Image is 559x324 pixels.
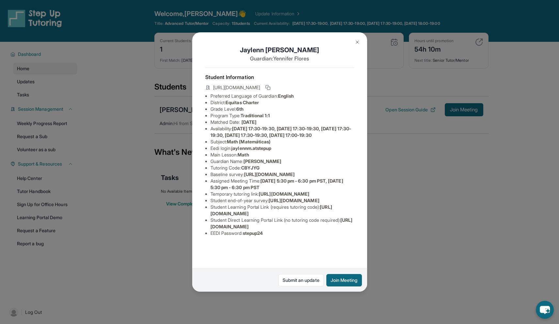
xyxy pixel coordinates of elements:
[264,84,272,91] button: Copy link
[278,274,324,286] a: Submit an update
[205,73,354,81] h4: Student Information
[210,171,354,178] li: Baseline survey :
[210,165,354,171] li: Tutoring Code :
[210,126,351,138] span: [DATE] 17:30-19:30, [DATE] 17:30-19:30, [DATE] 17:30-19:30, [DATE] 17:30-19:30, [DATE] 17:00-19:30
[244,171,295,177] span: [URL][DOMAIN_NAME]
[210,145,354,152] li: Eedi login :
[236,106,243,112] span: 6th
[210,204,354,217] li: Student Learning Portal Link (requires tutoring code) :
[355,40,360,45] img: Close Icon
[210,191,354,197] li: Temporary tutoring link :
[213,84,260,91] span: [URL][DOMAIN_NAME]
[210,158,354,165] li: Guardian Name :
[210,93,354,99] li: Preferred Language of Guardian:
[210,119,354,125] li: Matched Date:
[225,100,259,105] span: Equitas Charter
[326,274,362,286] button: Join Meeting
[269,198,319,203] span: [URL][DOMAIN_NAME]
[210,152,354,158] li: Main Lesson :
[205,55,354,62] p: Guardian: Yennifer Flores
[210,138,354,145] li: Subject :
[210,125,354,138] li: Availability:
[227,139,271,144] span: Math (Matemáticas)
[243,230,263,236] span: stepup24
[210,112,354,119] li: Program Type:
[241,119,256,125] span: [DATE]
[536,301,554,319] button: chat-button
[231,145,271,151] span: jaylennm.atstepup
[210,99,354,106] li: District:
[210,106,354,112] li: Grade Level:
[210,217,354,230] li: Student Direct Learning Portal Link (no tutoring code required) :
[241,165,259,170] span: CBYJYG
[278,93,294,99] span: English
[243,158,282,164] span: [PERSON_NAME]
[238,152,249,157] span: Math
[259,191,309,197] span: [URL][DOMAIN_NAME]
[210,197,354,204] li: Student end-of-year survey :
[210,178,343,190] span: [DATE] 5:30 pm - 6:30 pm PST, [DATE] 5:30 pm - 6:30 pm PST
[205,45,354,55] h1: Jaylenn [PERSON_NAME]
[210,178,354,191] li: Assigned Meeting Time :
[210,230,354,236] li: EEDI Password :
[241,113,270,118] span: Traditional 1:1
